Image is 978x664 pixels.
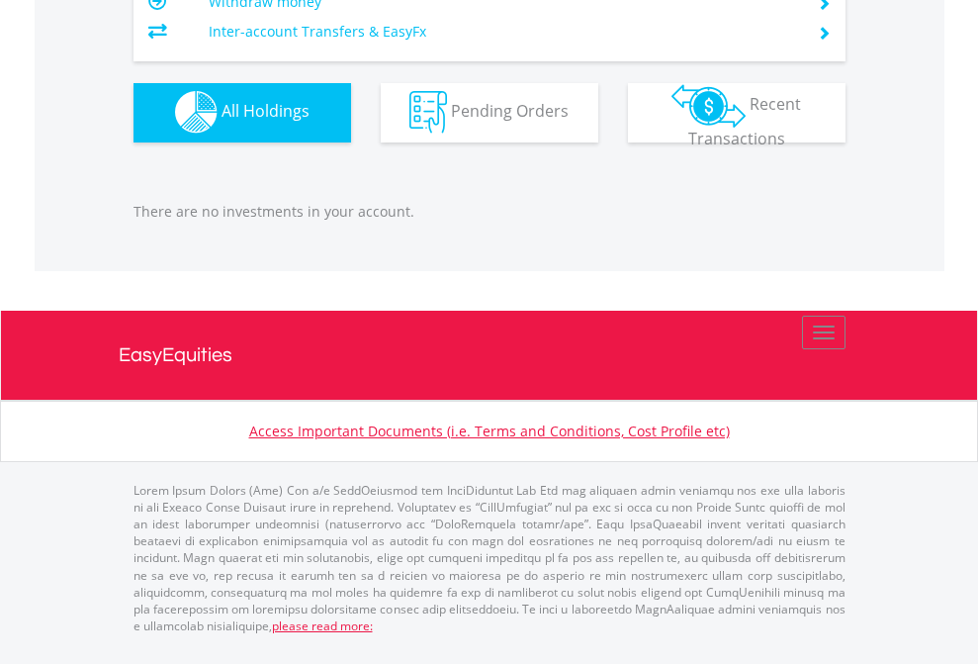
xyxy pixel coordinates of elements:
[671,84,746,128] img: transactions-zar-wht.png
[175,91,218,134] img: holdings-wht.png
[133,482,845,634] p: Lorem Ipsum Dolors (Ame) Con a/e SeddOeiusmod tem InciDiduntut Lab Etd mag aliquaen admin veniamq...
[222,100,310,122] span: All Holdings
[451,100,569,122] span: Pending Orders
[133,83,351,142] button: All Holdings
[119,311,860,400] a: EasyEquities
[272,617,373,634] a: please read more:
[381,83,598,142] button: Pending Orders
[249,422,730,440] a: Access Important Documents (i.e. Terms and Conditions, Cost Profile etc)
[133,202,845,222] p: There are no investments in your account.
[409,91,447,134] img: pending_instructions-wht.png
[628,83,845,142] button: Recent Transactions
[209,17,793,47] td: Inter-account Transfers & EasyFx
[688,93,802,149] span: Recent Transactions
